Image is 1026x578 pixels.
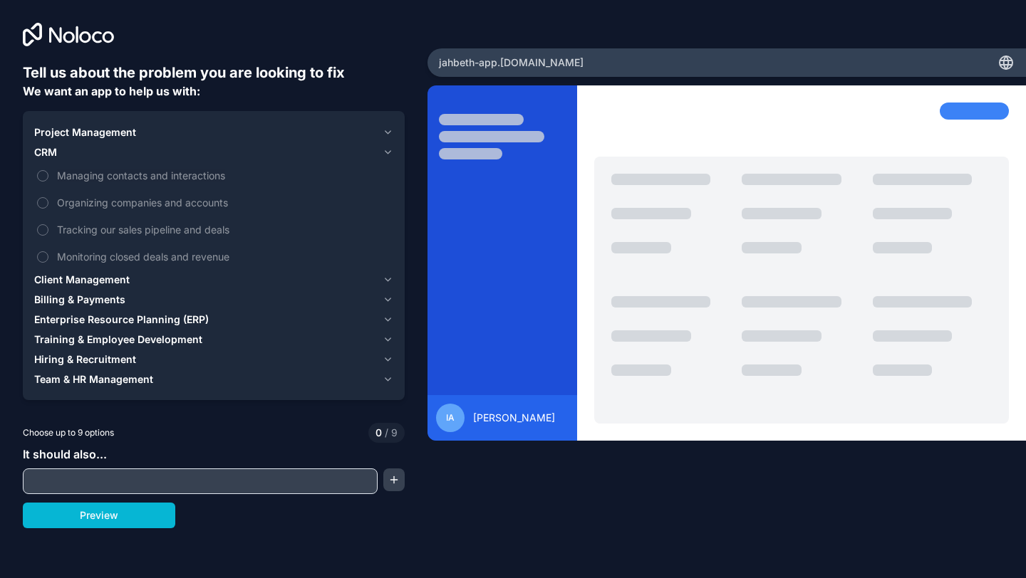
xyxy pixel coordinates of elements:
[473,411,555,425] span: [PERSON_NAME]
[34,350,393,369] button: Hiring & Recruitment
[23,63,405,83] h6: Tell us about the problem you are looking to fix
[34,125,136,140] span: Project Management
[34,273,130,287] span: Client Management
[34,145,57,159] span: CRM
[23,503,175,528] button: Preview
[23,84,200,98] span: We want an app to help us with:
[34,310,393,330] button: Enterprise Resource Planning (ERP)
[34,290,393,310] button: Billing & Payments
[37,170,48,182] button: Managing contacts and interactions
[34,142,393,162] button: CRM
[34,332,202,347] span: Training & Employee Development
[375,426,382,440] span: 0
[385,426,388,438] span: /
[34,312,209,327] span: Enterprise Resource Planning (ERP)
[34,372,153,387] span: Team & HR Management
[446,412,455,424] span: IA
[34,352,136,367] span: Hiring & Recruitment
[57,222,390,237] span: Tracking our sales pipeline and deals
[37,197,48,209] button: Organizing companies and accounts
[37,224,48,236] button: Tracking our sales pipeline and deals
[57,249,390,264] span: Monitoring closed deals and revenue
[57,168,390,183] span: Managing contacts and interactions
[34,369,393,389] button: Team & HR Management
[37,251,48,263] button: Monitoring closed deals and revenue
[439,56,584,70] span: jahbeth-app .[DOMAIN_NAME]
[34,122,393,142] button: Project Management
[34,293,125,307] span: Billing & Payments
[34,330,393,350] button: Training & Employee Development
[382,426,398,440] span: 9
[34,162,393,270] div: CRM
[23,447,107,461] span: It should also...
[34,270,393,290] button: Client Management
[57,195,390,210] span: Organizing companies and accounts
[23,426,114,439] span: Choose up to 9 options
